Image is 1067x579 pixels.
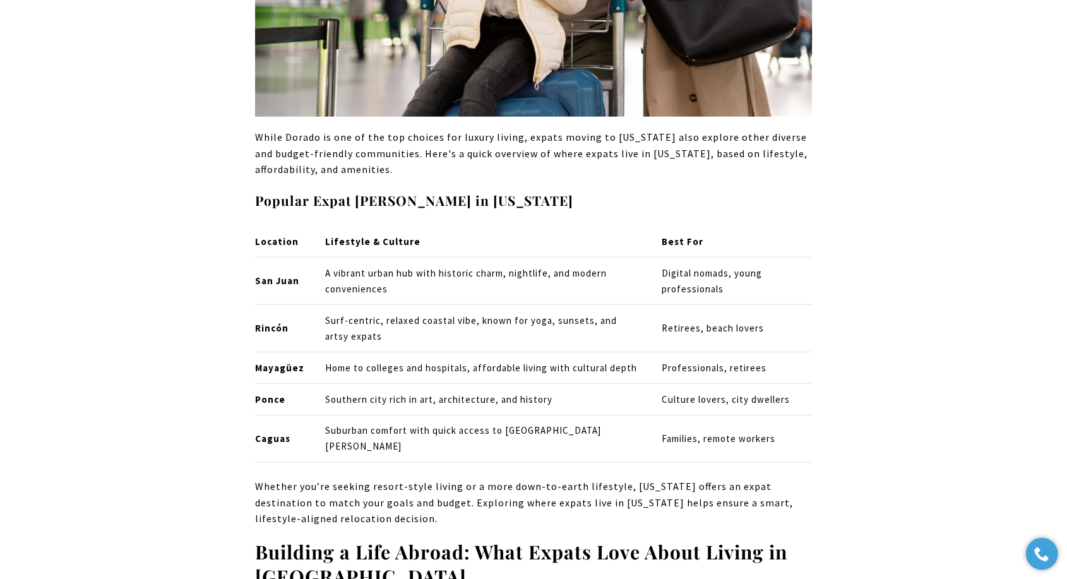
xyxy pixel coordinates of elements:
strong: Popular Expat [PERSON_NAME] in [US_STATE] [255,191,573,209]
td: Professionals, retirees [651,352,812,384]
th: Location [255,226,315,257]
td: Retirees, beach lovers [651,305,812,352]
td: Families, remote workers [651,415,812,462]
th: Best For [651,226,812,257]
strong: San Juan [255,275,299,287]
td: Culture lovers, city dwellers [651,384,812,415]
td: Home to colleges and hospitals, affordable living with cultural depth [315,352,651,384]
strong: Ponce [255,393,285,405]
strong: Mayagüez [255,362,304,374]
p: While Dorado is one of the top choices for luxury living, expats moving to [US_STATE] also explor... [255,129,812,178]
td: Digital nomads, young professionals [651,258,812,305]
th: Lifestyle & Culture [315,226,651,257]
p: Whether you’re seeking resort-style living or a more down-to-earth lifestyle, [US_STATE] offers a... [255,479,812,527]
strong: Rincón [255,322,289,334]
td: Southern city rich in art, architecture, and history [315,384,651,415]
td: A vibrant urban hub with historic charm, nightlife, and modern conveniences [315,258,651,305]
td: Suburban comfort with quick access to [GEOGRAPHIC_DATA][PERSON_NAME] [315,415,651,462]
td: Surf-centric, relaxed coastal vibe, known for yoga, sunsets, and artsy expats [315,305,651,352]
strong: Caguas [255,433,290,445]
